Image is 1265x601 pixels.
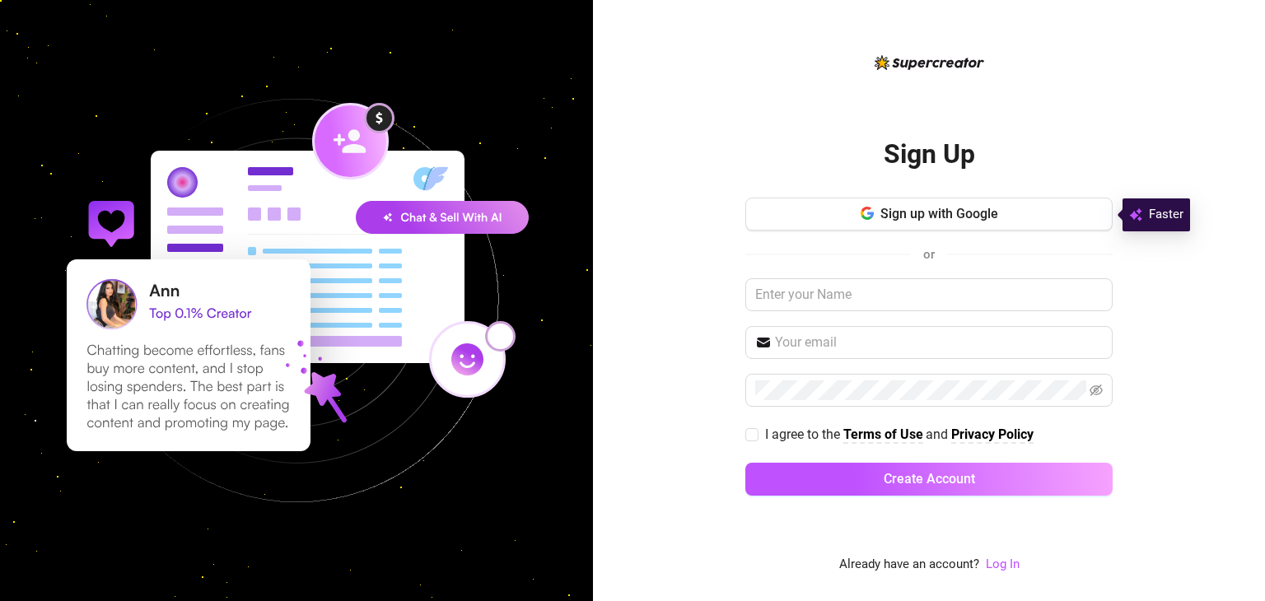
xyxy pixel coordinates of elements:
span: Already have an account? [839,555,979,575]
a: Log In [986,555,1020,575]
img: logo-BBDzfeDw.svg [875,55,984,70]
a: Terms of Use [843,426,923,444]
strong: Terms of Use [843,426,923,442]
img: svg%3e [1129,205,1142,225]
button: Create Account [745,463,1113,496]
span: Create Account [884,471,975,487]
span: Faster [1149,205,1183,225]
button: Sign up with Google [745,198,1113,231]
span: and [926,426,951,442]
input: Enter your Name [745,278,1113,311]
strong: Privacy Policy [951,426,1034,442]
span: Sign up with Google [880,206,998,221]
span: I agree to the [765,426,843,442]
h2: Sign Up [884,137,975,171]
span: eye-invisible [1090,384,1103,397]
a: Privacy Policy [951,426,1034,444]
img: signup-background-D0MIrEPF.svg [12,16,581,585]
input: Your email [775,333,1103,352]
span: or [923,247,935,262]
a: Log In [986,557,1020,571]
